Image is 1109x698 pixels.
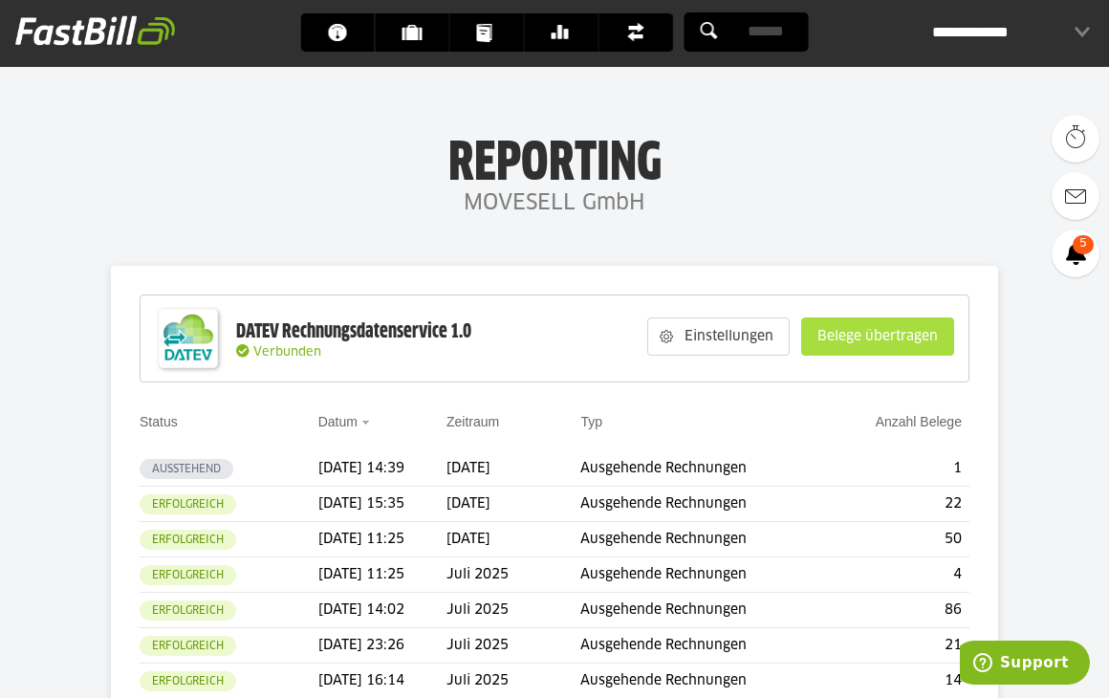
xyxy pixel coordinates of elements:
sl-badge: Ausstehend [140,459,233,479]
td: [DATE] 14:39 [318,451,446,487]
td: 1 [829,451,969,487]
a: Dashboard [301,13,375,52]
iframe: Öffnet ein Widget, in dem Sie weitere Informationen finden [960,641,1090,688]
sl-badge: Erfolgreich [140,530,236,550]
td: Ausgehende Rechnungen [580,487,829,522]
span: Kunden [402,13,434,52]
td: Juli 2025 [446,628,580,664]
td: [DATE] [446,522,580,557]
span: Banking [552,13,583,52]
a: Dokumente [450,13,524,52]
h1: Reporting [191,135,918,185]
td: 4 [829,557,969,593]
td: Juli 2025 [446,593,580,628]
a: Status [140,414,178,429]
td: [DATE] 23:26 [318,628,446,664]
td: Ausgehende Rechnungen [580,557,829,593]
sl-button: Einstellungen [647,317,790,356]
td: Juli 2025 [446,557,580,593]
div: DATEV Rechnungsdatenservice 1.0 [236,319,471,344]
td: [DATE] 11:25 [318,522,446,557]
td: [DATE] [446,487,580,522]
a: Zeitraum [446,414,499,429]
td: [DATE] 11:25 [318,557,446,593]
sl-button: Belege übertragen [801,317,954,356]
a: 5 [1052,229,1099,277]
td: 22 [829,487,969,522]
a: Datum [318,414,358,429]
sl-badge: Erfolgreich [140,494,236,514]
img: sort_desc.gif [361,421,374,425]
span: Dokumente [477,13,509,52]
a: Anzahl Belege [876,414,962,429]
td: Ausgehende Rechnungen [580,628,829,664]
sl-badge: Erfolgreich [140,636,236,656]
a: Banking [525,13,598,52]
span: Finanzen [626,13,658,52]
span: 5 [1073,235,1094,254]
td: 50 [829,522,969,557]
td: Ausgehende Rechnungen [580,522,829,557]
td: Ausgehende Rechnungen [580,593,829,628]
span: Dashboard [328,13,359,52]
td: Ausgehende Rechnungen [580,451,829,487]
a: Kunden [376,13,449,52]
a: Finanzen [599,13,673,52]
sl-badge: Erfolgreich [140,671,236,691]
span: Verbunden [253,346,321,359]
a: Typ [580,414,602,429]
sl-badge: Erfolgreich [140,565,236,585]
td: 86 [829,593,969,628]
sl-badge: Erfolgreich [140,600,236,621]
td: [DATE] 14:02 [318,593,446,628]
img: DATEV-Datenservice Logo [150,300,227,377]
td: [DATE] 15:35 [318,487,446,522]
td: [DATE] [446,451,580,487]
img: fastbill_logo_white.png [15,15,175,46]
td: 21 [829,628,969,664]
